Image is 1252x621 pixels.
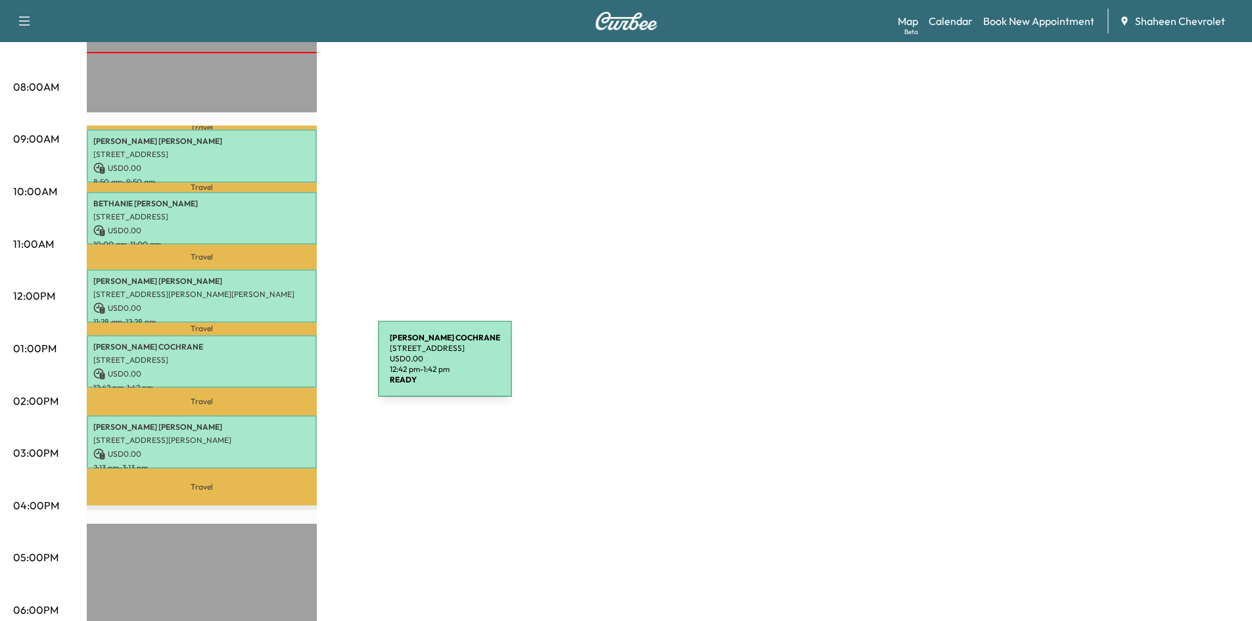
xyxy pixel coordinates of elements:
a: Calendar [929,13,973,29]
div: Beta [904,27,918,37]
p: 04:00PM [13,497,59,513]
p: 12:00PM [13,288,55,304]
p: 02:00PM [13,393,58,409]
p: Travel [87,183,317,191]
p: 03:00PM [13,445,58,461]
p: [STREET_ADDRESS] [93,149,310,160]
span: Shaheen Chevrolet [1135,13,1225,29]
p: USD 0.00 [93,162,310,174]
p: 08:00AM [13,79,59,95]
p: Travel [87,469,317,506]
p: 09:00AM [13,131,59,147]
p: BETHANIE [PERSON_NAME] [93,198,310,209]
p: 2:13 pm - 3:13 pm [93,463,310,473]
p: Travel [87,323,317,335]
p: 01:00PM [13,340,57,356]
a: MapBeta [898,13,918,29]
p: [STREET_ADDRESS][PERSON_NAME][PERSON_NAME] [93,289,310,300]
p: [STREET_ADDRESS] [93,355,310,365]
img: Curbee Logo [595,12,658,30]
p: [PERSON_NAME] COCHRANE [93,342,310,352]
p: 11:28 am - 12:28 pm [93,317,310,327]
p: [STREET_ADDRESS] [93,212,310,222]
p: 10:00 am - 11:00 am [93,239,310,250]
p: 8:50 am - 9:50 am [93,177,310,187]
p: 12:42 pm - 1:42 pm [93,382,310,393]
p: USD 0.00 [93,368,310,380]
p: USD 0.00 [93,302,310,314]
p: Travel [87,388,317,415]
a: Book New Appointment [983,13,1094,29]
p: [PERSON_NAME] [PERSON_NAME] [93,276,310,287]
p: 05:00PM [13,549,58,565]
p: 11:00AM [13,236,54,252]
p: 10:00AM [13,183,57,199]
p: Travel [87,126,317,130]
p: USD 0.00 [93,225,310,237]
p: [STREET_ADDRESS][PERSON_NAME] [93,435,310,446]
p: 06:00PM [13,602,58,618]
p: [PERSON_NAME] [PERSON_NAME] [93,136,310,147]
p: USD 0.00 [93,448,310,460]
p: [PERSON_NAME] [PERSON_NAME] [93,422,310,432]
p: Travel [87,244,317,269]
